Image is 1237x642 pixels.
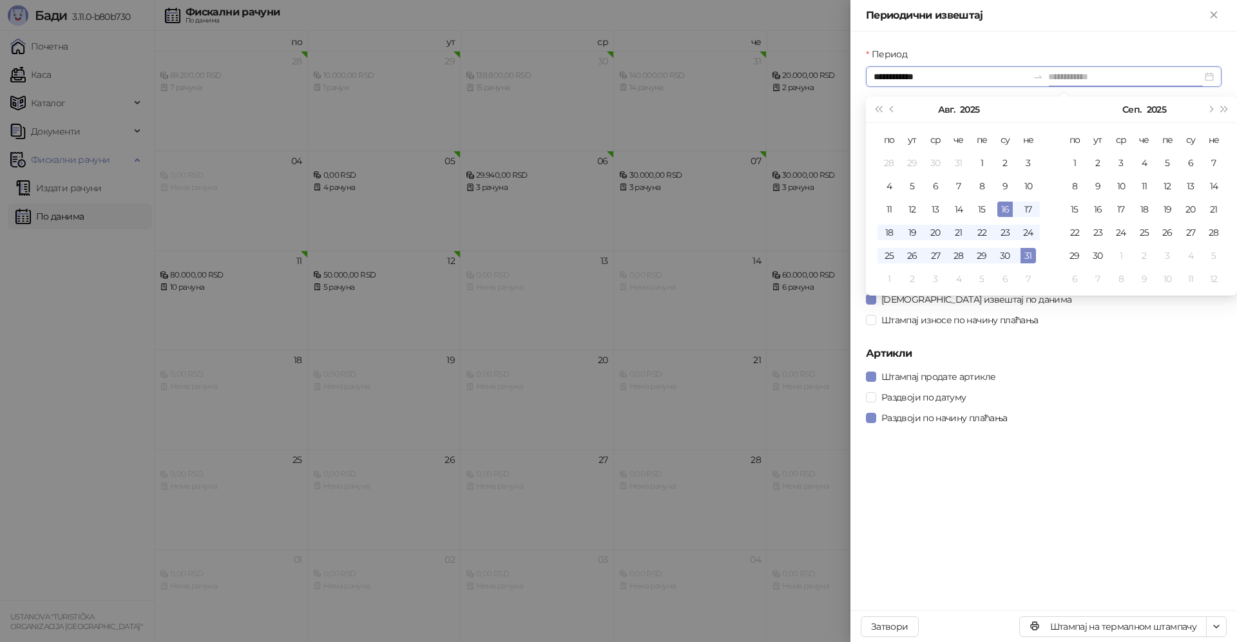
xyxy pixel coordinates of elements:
[974,271,990,287] div: 5
[1206,271,1222,287] div: 12
[997,202,1013,217] div: 16
[924,175,947,198] td: 2025-08-06
[1156,175,1179,198] td: 2025-09-12
[1179,244,1202,267] td: 2025-10-04
[1122,97,1141,122] button: Изабери месец
[905,202,920,217] div: 12
[877,151,901,175] td: 2025-07-28
[951,155,966,171] div: 31
[924,221,947,244] td: 2025-08-20
[1017,151,1040,175] td: 2025-08-03
[905,248,920,263] div: 26
[1156,198,1179,221] td: 2025-09-19
[881,155,897,171] div: 28
[871,97,885,122] button: Претходна година (Control + left)
[1021,248,1036,263] div: 31
[993,267,1017,290] td: 2025-09-06
[1206,178,1222,194] div: 14
[877,175,901,198] td: 2025-08-04
[877,128,901,151] th: по
[877,267,901,290] td: 2025-09-01
[876,390,971,404] span: Раздвоји по датуму
[1156,128,1179,151] th: пе
[974,178,990,194] div: 8
[993,244,1017,267] td: 2025-08-30
[1033,71,1043,82] span: to
[1086,198,1109,221] td: 2025-09-16
[974,155,990,171] div: 1
[928,248,943,263] div: 27
[951,178,966,194] div: 7
[905,155,920,171] div: 29
[901,151,924,175] td: 2025-07-29
[924,128,947,151] th: ср
[1202,151,1225,175] td: 2025-09-07
[1133,244,1156,267] td: 2025-10-02
[905,178,920,194] div: 5
[928,178,943,194] div: 6
[1133,198,1156,221] td: 2025-09-18
[1202,267,1225,290] td: 2025-10-12
[993,175,1017,198] td: 2025-08-09
[938,97,955,122] button: Изабери месец
[997,178,1013,194] div: 9
[1179,267,1202,290] td: 2025-10-11
[1202,221,1225,244] td: 2025-09-28
[1183,155,1198,171] div: 6
[1202,128,1225,151] th: не
[1183,225,1198,240] div: 27
[928,225,943,240] div: 20
[928,155,943,171] div: 30
[1133,128,1156,151] th: че
[1067,202,1082,217] div: 15
[1206,155,1222,171] div: 7
[1090,178,1106,194] div: 9
[1136,271,1152,287] div: 9
[1063,198,1086,221] td: 2025-09-15
[876,370,1001,384] span: Штампај продате артикле
[1086,128,1109,151] th: ут
[1063,244,1086,267] td: 2025-09-29
[993,198,1017,221] td: 2025-08-16
[1090,271,1106,287] div: 7
[885,97,899,122] button: Претходни месец (PageUp)
[1183,178,1198,194] div: 13
[1160,271,1175,287] div: 10
[1067,271,1082,287] div: 6
[1179,128,1202,151] th: су
[1160,202,1175,217] div: 19
[924,151,947,175] td: 2025-07-30
[1113,271,1129,287] div: 8
[970,128,993,151] th: пе
[1017,175,1040,198] td: 2025-08-10
[970,267,993,290] td: 2025-09-05
[1090,225,1106,240] div: 23
[924,267,947,290] td: 2025-09-03
[947,198,970,221] td: 2025-08-14
[1113,225,1129,240] div: 24
[1021,178,1036,194] div: 10
[1017,128,1040,151] th: не
[901,221,924,244] td: 2025-08-19
[901,198,924,221] td: 2025-08-12
[861,616,919,637] button: Затвори
[1086,221,1109,244] td: 2025-09-23
[874,70,1028,84] input: Период
[970,221,993,244] td: 2025-08-22
[1021,271,1036,287] div: 7
[1109,128,1133,151] th: ср
[1090,202,1106,217] div: 16
[1133,175,1156,198] td: 2025-09-11
[1021,225,1036,240] div: 24
[1021,155,1036,171] div: 3
[970,244,993,267] td: 2025-08-29
[1206,8,1222,23] button: Close
[1160,248,1175,263] div: 3
[1136,225,1152,240] div: 25
[1183,271,1198,287] div: 11
[881,225,897,240] div: 18
[1086,175,1109,198] td: 2025-09-09
[1179,151,1202,175] td: 2025-09-06
[1113,248,1129,263] div: 1
[901,267,924,290] td: 2025-09-02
